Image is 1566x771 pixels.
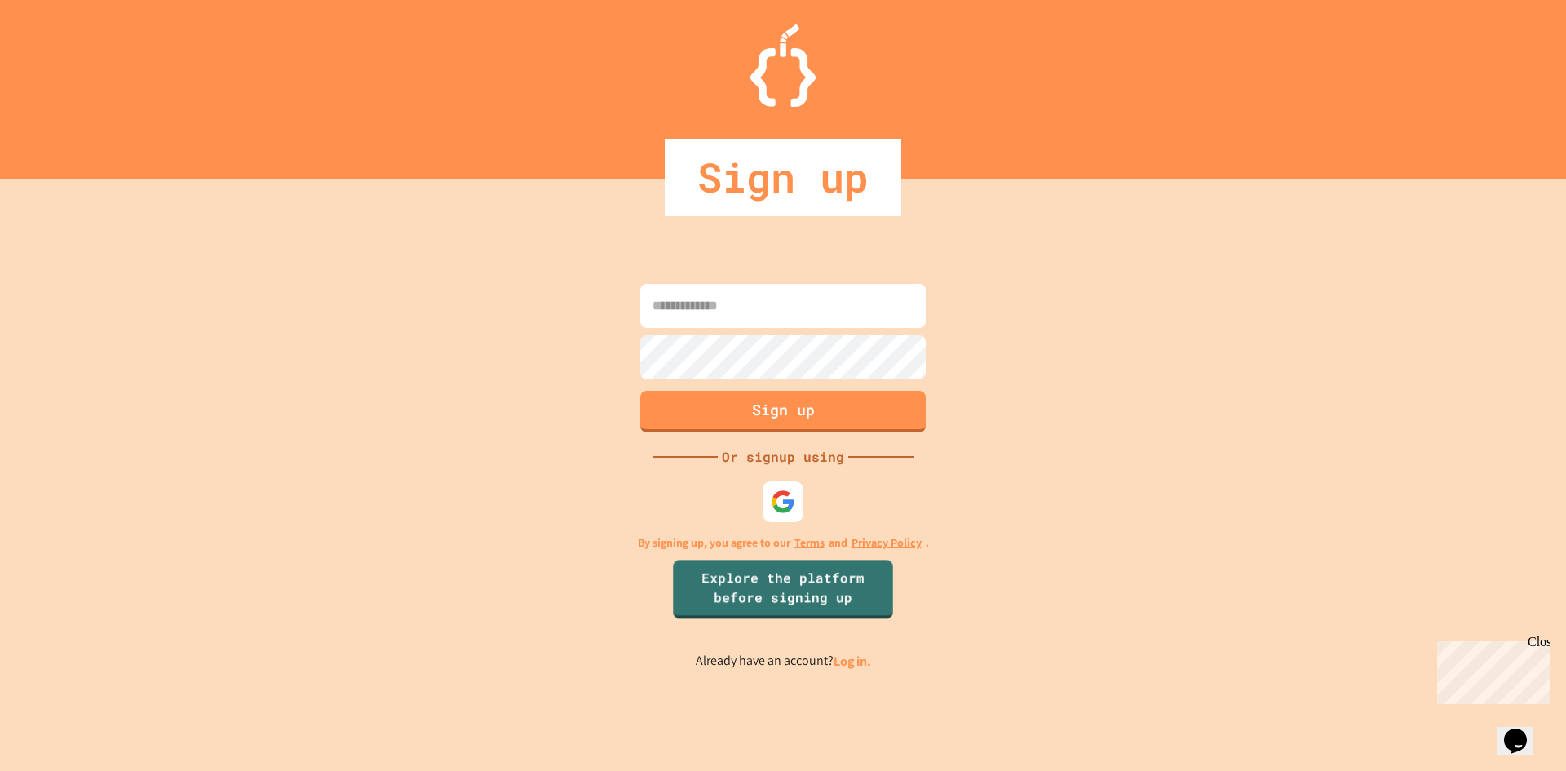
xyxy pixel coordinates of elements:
iframe: chat widget [1497,706,1550,755]
a: Log in. [834,653,871,670]
p: By signing up, you agree to our and . [638,534,929,552]
img: google-icon.svg [771,490,795,514]
a: Terms [794,534,825,552]
a: Explore the platform before signing up [673,560,892,618]
div: Chat with us now!Close [7,7,113,104]
div: Or signup using [718,447,848,467]
a: Privacy Policy [852,534,922,552]
img: Logo.svg [750,24,816,107]
div: Sign up [665,139,901,216]
iframe: chat widget [1431,635,1550,704]
button: Sign up [640,391,926,432]
p: Already have an account? [696,651,871,671]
